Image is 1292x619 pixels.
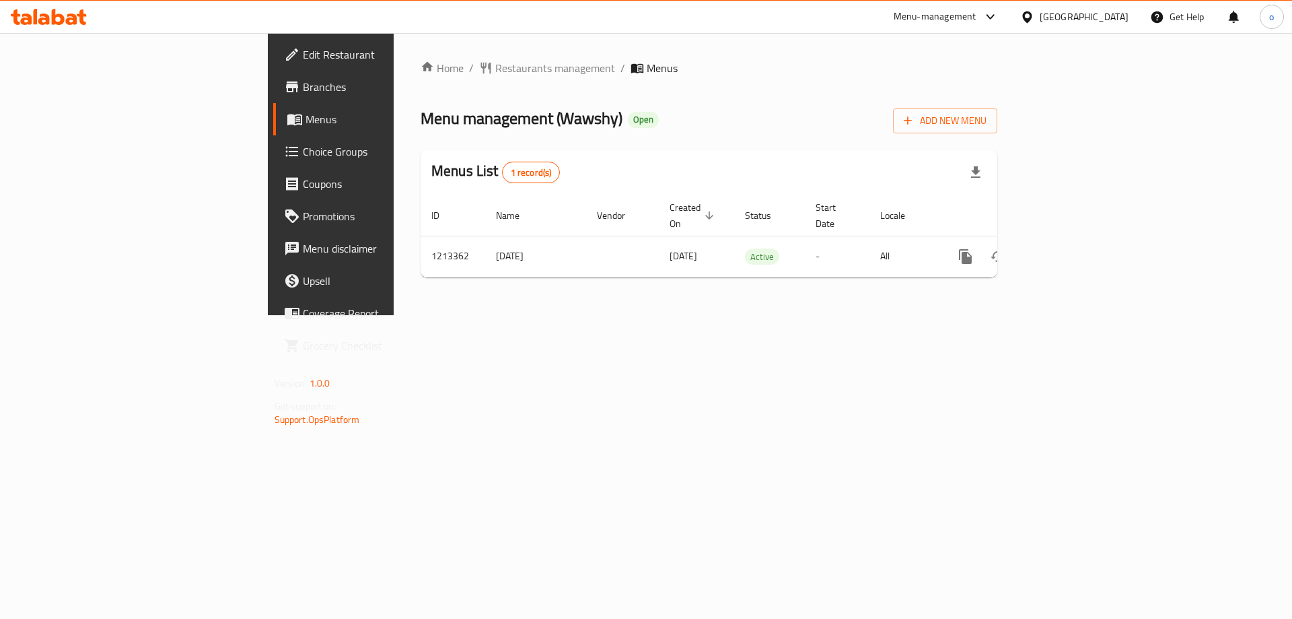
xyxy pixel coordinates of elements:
[503,166,560,179] span: 1 record(s)
[431,161,560,183] h2: Menus List
[421,103,622,133] span: Menu management ( Wawshy )
[597,207,643,224] span: Vendor
[745,207,789,224] span: Status
[303,240,473,257] span: Menu disclaimer
[273,135,484,168] a: Choice Groups
[273,232,484,265] a: Menu disclaimer
[880,207,923,224] span: Locale
[273,38,484,71] a: Edit Restaurant
[647,60,678,76] span: Menus
[421,60,997,76] nav: breadcrumb
[310,374,330,392] span: 1.0.0
[273,297,484,329] a: Coverage Report
[904,112,986,129] span: Add New Menu
[949,240,982,273] button: more
[275,374,308,392] span: Version:
[1269,9,1274,24] span: o
[495,60,615,76] span: Restaurants management
[628,114,659,125] span: Open
[805,236,869,277] td: -
[273,168,484,200] a: Coupons
[421,195,1089,278] table: enhanced table
[745,249,779,265] span: Active
[745,249,779,265] div: Active
[303,273,473,289] span: Upsell
[273,71,484,103] a: Branches
[303,79,473,95] span: Branches
[869,236,939,277] td: All
[670,199,718,232] span: Created On
[670,247,697,265] span: [DATE]
[496,207,537,224] span: Name
[273,329,484,362] a: Grocery Checklist
[275,397,336,415] span: Get support on:
[273,200,484,232] a: Promotions
[620,60,625,76] li: /
[303,208,473,224] span: Promotions
[273,265,484,297] a: Upsell
[628,112,659,128] div: Open
[273,103,484,135] a: Menus
[303,305,473,321] span: Coverage Report
[303,337,473,354] span: Grocery Checklist
[275,411,360,428] a: Support.OpsPlatform
[431,207,457,224] span: ID
[894,9,976,25] div: Menu-management
[303,143,473,160] span: Choice Groups
[893,108,997,133] button: Add New Menu
[939,195,1089,236] th: Actions
[303,176,473,192] span: Coupons
[479,60,615,76] a: Restaurants management
[982,240,1014,273] button: Change Status
[502,162,561,183] div: Total records count
[816,199,853,232] span: Start Date
[1040,9,1128,24] div: [GEOGRAPHIC_DATA]
[303,46,473,63] span: Edit Restaurant
[960,156,992,189] div: Export file
[485,236,586,277] td: [DATE]
[306,111,473,127] span: Menus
